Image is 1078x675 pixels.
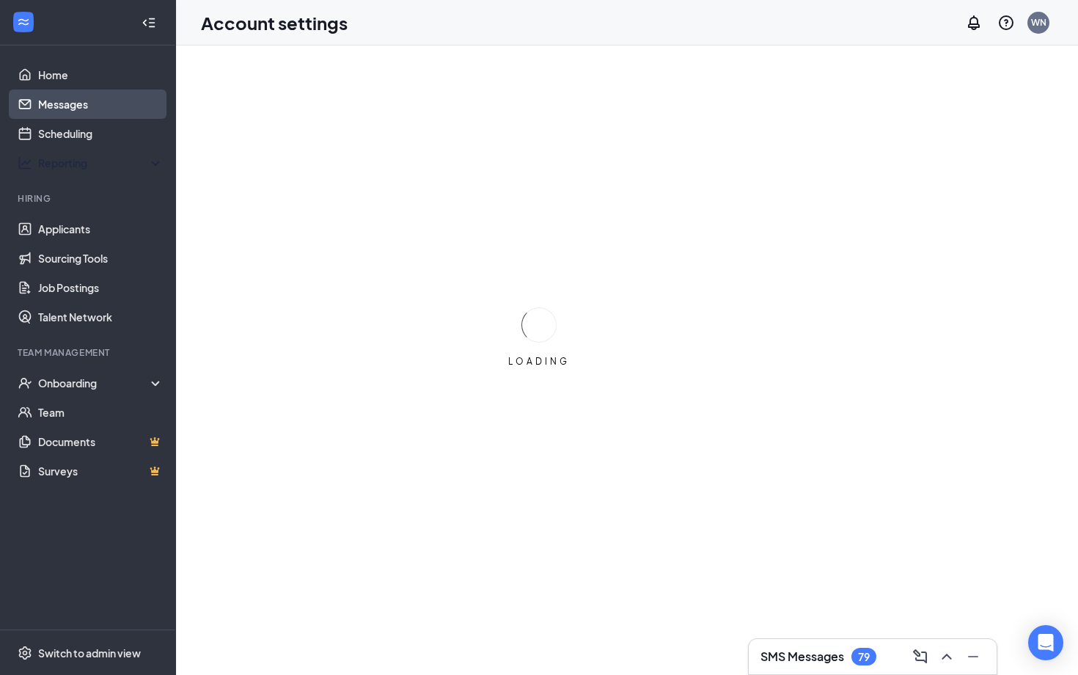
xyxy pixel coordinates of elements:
[38,302,164,332] a: Talent Network
[38,398,164,427] a: Team
[938,648,956,665] svg: ChevronUp
[38,456,164,486] a: SurveysCrown
[18,156,32,170] svg: Analysis
[38,273,164,302] a: Job Postings
[18,646,32,660] svg: Settings
[142,15,156,30] svg: Collapse
[760,649,844,665] h3: SMS Messages
[858,651,870,663] div: 79
[38,156,164,170] div: Reporting
[935,645,958,668] button: ChevronUp
[502,355,576,368] div: LOADING
[38,244,164,273] a: Sourcing Tools
[964,648,982,665] svg: Minimize
[38,60,164,90] a: Home
[38,214,164,244] a: Applicants
[909,645,932,668] button: ComposeMessage
[18,192,161,205] div: Hiring
[38,119,164,148] a: Scheduling
[18,376,32,390] svg: UserCheck
[201,10,348,35] h1: Account settings
[18,346,161,359] div: Team Management
[1028,625,1063,660] div: Open Intercom Messenger
[912,648,929,665] svg: ComposeMessage
[38,427,164,456] a: DocumentsCrown
[997,14,1015,32] svg: QuestionInfo
[1031,16,1046,29] div: WN
[16,15,31,29] svg: WorkstreamLogo
[965,14,983,32] svg: Notifications
[961,645,985,668] button: Minimize
[38,376,151,390] div: Onboarding
[38,90,164,119] a: Messages
[38,646,141,660] div: Switch to admin view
